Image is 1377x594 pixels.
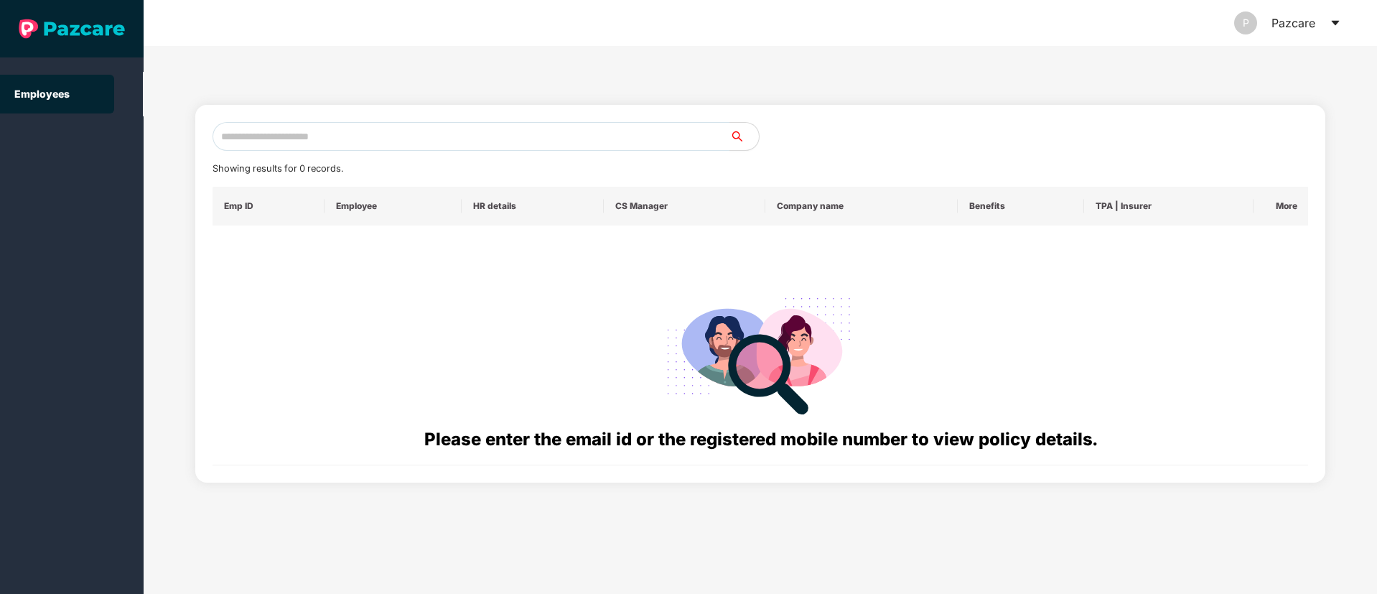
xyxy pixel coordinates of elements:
th: Company name [765,187,958,226]
th: Emp ID [213,187,325,226]
th: Benefits [958,187,1084,226]
th: More [1254,187,1308,226]
span: Please enter the email id or the registered mobile number to view policy details. [424,429,1097,450]
span: P [1243,11,1249,34]
img: svg+xml;base64,PHN2ZyB4bWxucz0iaHR0cDovL3d3dy53My5vcmcvMjAwMC9zdmciIHdpZHRoPSIyODgiIGhlaWdodD0iMj... [657,280,864,426]
a: Employees [14,88,70,100]
span: caret-down [1330,17,1341,29]
th: TPA | Insurer [1084,187,1254,226]
th: HR details [462,187,603,226]
span: search [729,131,759,142]
th: Employee [325,187,462,226]
th: CS Manager [604,187,765,226]
button: search [729,122,760,151]
span: Showing results for 0 records. [213,163,343,174]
